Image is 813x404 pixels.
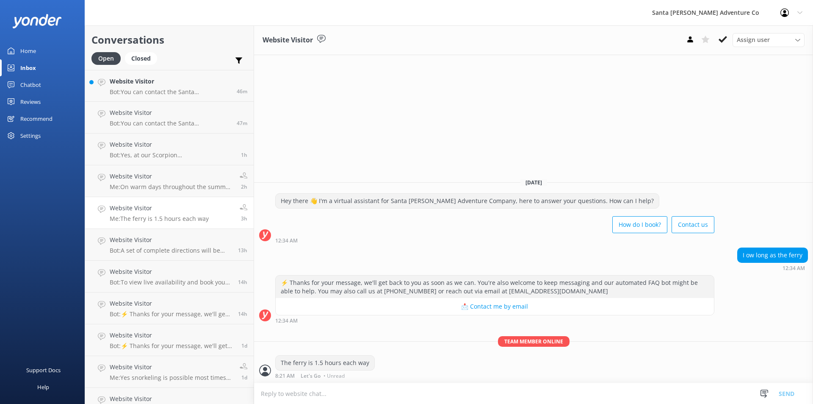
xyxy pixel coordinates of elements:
div: Closed [125,52,157,65]
span: 10:03pm 17-Aug-2025 (UTC -07:00) America/Tijuana [238,279,247,286]
a: Website VisitorBot:A set of complete directions will be included in your confirmation email. It i... [85,229,254,261]
p: Bot: You can contact the Santa [PERSON_NAME] Adventure Co. team at [PHONE_NUMBER], or by emailing... [110,88,230,96]
h4: Website Visitor [110,140,235,149]
p: Me: On warm days throughout the summer, there is no need to wear a westsuit. Most guests opt to w... [110,183,233,191]
div: Assign User [733,33,805,47]
div: Help [37,379,49,396]
div: Chatbot [20,76,41,93]
span: Let's Go [301,373,321,379]
p: Bot: Yes, at our Scorpion [GEOGRAPHIC_DATA] site on [GEOGRAPHIC_DATA][PERSON_NAME], there are cha... [110,151,235,159]
a: Website VisitorBot:⚡ Thanks for your message, we'll get back to you as soon as we can. You're als... [85,293,254,324]
strong: 8:21 AM [275,373,295,379]
h4: Website Visitor [110,394,235,404]
p: Me: The ferry is 1.5 hours each way [110,215,209,223]
span: Team member online [498,336,570,347]
a: Website VisitorBot:You can contact the Santa [PERSON_NAME] Adventure Co. team at [PHONE_NUMBER], ... [85,70,254,102]
div: I ow long as the ferry [738,248,807,262]
div: Open [91,52,121,65]
div: Support Docs [26,362,61,379]
h3: Website Visitor [263,35,313,46]
a: Website VisitorBot:Yes, at our Scorpion [GEOGRAPHIC_DATA] site on [GEOGRAPHIC_DATA][PERSON_NAME],... [85,134,254,165]
span: Assign user [737,35,770,45]
a: Website VisitorMe:Yes snorkeling is possible most times dependent on your tour choice and timing.... [85,356,254,388]
p: Bot: To view live availability and book your Santa [PERSON_NAME] Adventure tour, please visit [UR... [110,279,232,286]
div: Inbox [20,59,36,76]
div: Recommend [20,110,53,127]
span: 11:25am 18-Aug-2025 (UTC -07:00) America/Tijuana [237,120,247,127]
div: Hey there 👋 I'm a virtual assistant for Santa [PERSON_NAME] Adventure Company, here to answer you... [276,194,659,208]
h2: Conversations [91,32,247,48]
span: • Unread [324,373,345,379]
div: 12:34am 18-Aug-2025 (UTC -07:00) America/Tijuana [275,318,714,323]
strong: 12:34 AM [275,318,298,323]
p: Bot: A set of complete directions will be included in your confirmation email. It is helpful to h... [110,247,232,254]
div: 12:34am 18-Aug-2025 (UTC -07:00) America/Tijuana [275,237,714,243]
span: 08:21am 18-Aug-2025 (UTC -07:00) America/Tijuana [241,215,247,222]
h4: Website Visitor [110,299,232,308]
a: Website VisitorMe:On warm days throughout the summer, there is no need to wear a westsuit. Most g... [85,165,254,197]
button: Contact us [672,216,714,233]
div: The ferry is 1.5 hours each way [276,356,374,370]
span: 10:51am 18-Aug-2025 (UTC -07:00) America/Tijuana [241,151,247,159]
span: 11:26am 18-Aug-2025 (UTC -07:00) America/Tijuana [237,88,247,95]
span: 09:12am 17-Aug-2025 (UTC -07:00) America/Tijuana [241,374,247,381]
p: Bot: You can contact the Santa [PERSON_NAME] Adventure Co. team at [PHONE_NUMBER], or by emailing... [110,120,230,127]
span: 09:20am 18-Aug-2025 (UTC -07:00) America/Tijuana [241,183,247,190]
h4: Website Visitor [110,108,230,117]
div: ⚡ Thanks for your message, we'll get back to you as soon as we can. You're also welcome to keep m... [276,276,714,298]
p: Me: Yes snorkeling is possible most times dependent on your tour choice and timing. If you were o... [110,374,233,382]
strong: 12:34 AM [783,266,805,271]
h4: Website Visitor [110,362,233,372]
p: Bot: ⚡ Thanks for your message, we'll get back to you as soon as we can. You're also welcome to k... [110,310,232,318]
a: Website VisitorBot:⚡ Thanks for your message, we'll get back to you as soon as we can. You're als... [85,324,254,356]
span: 09:34am 17-Aug-2025 (UTC -07:00) America/Tijuana [241,342,247,349]
button: 📩 Contact me by email [276,298,714,315]
a: Website VisitorBot:To view live availability and book your Santa [PERSON_NAME] Adventure tour, pl... [85,261,254,293]
h4: Website Visitor [110,331,235,340]
div: Home [20,42,36,59]
p: Bot: ⚡ Thanks for your message, we'll get back to you as soon as we can. You're also welcome to k... [110,342,235,350]
a: Open [91,53,125,63]
div: 12:34am 18-Aug-2025 (UTC -07:00) America/Tijuana [737,265,808,271]
button: How do I book? [612,216,667,233]
a: Website VisitorBot:You can contact the Santa [PERSON_NAME] Adventure Co. team at [PHONE_NUMBER], ... [85,102,254,134]
span: 09:58pm 17-Aug-2025 (UTC -07:00) America/Tijuana [238,310,247,318]
a: Website VisitorMe:The ferry is 1.5 hours each way3h [85,197,254,229]
div: Reviews [20,93,41,110]
h4: Website Visitor [110,235,232,245]
div: 08:21am 18-Aug-2025 (UTC -07:00) America/Tijuana [275,373,375,379]
span: [DATE] [520,179,547,186]
a: Closed [125,53,161,63]
h4: Website Visitor [110,203,209,213]
strong: 12:34 AM [275,238,298,243]
span: 10:32pm 17-Aug-2025 (UTC -07:00) America/Tijuana [238,247,247,254]
div: Settings [20,127,41,144]
img: yonder-white-logo.png [13,14,61,28]
h4: Website Visitor [110,172,233,181]
h4: Website Visitor [110,267,232,276]
h4: Website Visitor [110,77,230,86]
